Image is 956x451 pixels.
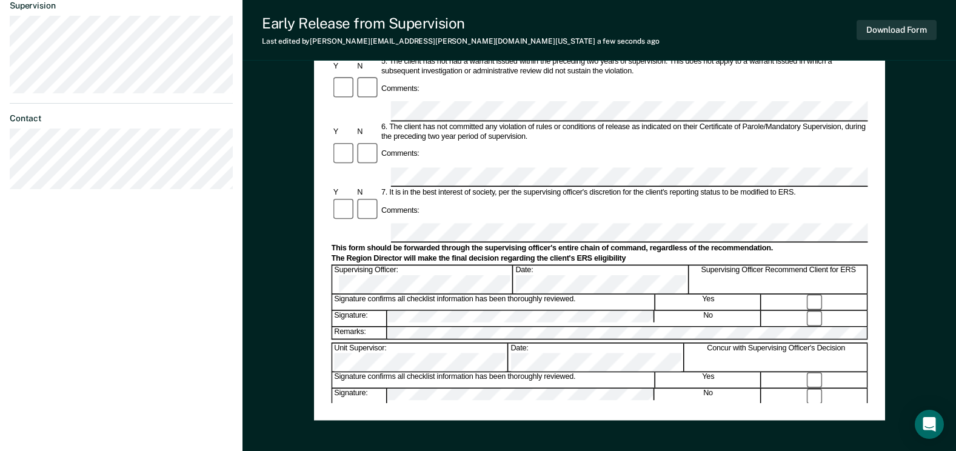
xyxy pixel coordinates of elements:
[656,295,761,310] div: Yes
[332,372,655,387] div: Signature confirms all checklist information has been thoroughly reviewed.
[331,127,355,137] div: Y
[379,150,421,159] div: Comments:
[332,389,387,404] div: Signature:
[656,372,761,387] div: Yes
[262,37,660,45] div: Last edited by [PERSON_NAME][EMAIL_ADDRESS][PERSON_NAME][DOMAIN_NAME][US_STATE]
[332,266,512,294] div: Supervising Officer:
[355,62,379,72] div: N
[655,311,761,326] div: No
[332,311,387,326] div: Signature:
[332,295,655,310] div: Signature confirms all checklist information has been thoroughly reviewed.
[655,389,761,404] div: No
[355,127,379,137] div: N
[379,205,421,215] div: Comments:
[379,84,421,94] div: Comments:
[915,410,944,439] div: Open Intercom Messenger
[509,344,684,372] div: Date:
[857,20,937,40] button: Download Form
[513,266,689,294] div: Date:
[690,266,867,294] div: Supervising Officer Recommend Client for ERS
[597,37,660,45] span: a few seconds ago
[379,57,868,76] div: 5. The client has not had a warrant issued within the preceding two years of supervision. This do...
[355,188,379,198] div: N
[331,255,867,264] div: The Region Director will make the final decision regarding the client's ERS eligibility
[379,188,868,198] div: 7. It is in the best interest of society, per the supervising officer's discretion for the client...
[331,188,355,198] div: Y
[332,344,508,372] div: Unit Supervisor:
[685,344,867,372] div: Concur with Supervising Officer's Decision
[379,122,868,142] div: 6. The client has not committed any violation of rules or conditions of release as indicated on t...
[10,1,233,11] dt: Supervision
[262,15,660,32] div: Early Release from Supervision
[10,113,233,124] dt: Contact
[331,62,355,72] div: Y
[331,244,867,254] div: This form should be forwarded through the supervising officer's entire chain of command, regardle...
[332,327,387,339] div: Remarks:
